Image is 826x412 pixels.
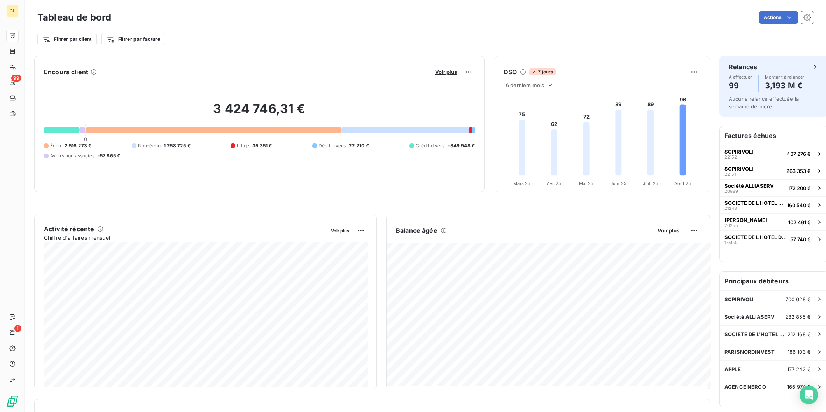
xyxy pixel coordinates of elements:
h6: Relances [729,62,757,72]
span: 99 [11,75,21,82]
span: APPLE [724,366,741,372]
span: AGENCE NERCO [724,384,766,390]
tspan: Mai 25 [579,181,593,186]
span: 166 974 € [787,384,811,390]
div: Open Intercom Messenger [800,386,818,404]
h4: 99 [729,79,752,92]
span: Échu [50,142,61,149]
span: 22 210 € [349,142,369,149]
button: Voir plus [329,227,352,234]
h2: 3 424 746,31 € [44,101,475,124]
span: Aucune relance effectuée la semaine dernière. [729,96,799,110]
span: Voir plus [331,228,349,234]
span: SCPIRIVOLI [724,166,753,172]
span: SOCIETE DE L'HOTEL DU LAC [724,331,787,337]
span: Avoirs non associés [50,152,94,159]
span: À effectuer [729,75,752,79]
button: Voir plus [655,227,682,234]
span: 6 derniers mois [506,82,544,88]
span: 21243 [724,206,737,211]
span: 0 [84,136,87,142]
span: 212 168 € [787,331,811,337]
span: 22151 [724,172,736,176]
h6: Encours client [44,67,88,77]
span: 177 242 € [787,366,811,372]
span: Société ALLIASERV [724,314,775,320]
span: 172 200 € [788,185,811,191]
button: Filtrer par client [37,33,97,45]
span: 35 351 € [252,142,272,149]
tspan: Août 25 [674,181,691,186]
span: 700 628 € [786,296,811,302]
span: 20255 [724,223,738,228]
button: Filtrer par facture [101,33,165,45]
span: SCPIRIVOLI [724,148,753,155]
h3: Tableau de bord [37,10,111,24]
h6: Balance âgée [396,226,437,235]
span: -349 948 € [448,142,475,149]
span: Montant à relancer [765,75,805,79]
span: -57 865 € [98,152,120,159]
span: 17594 [724,240,737,245]
span: [PERSON_NAME] [724,217,767,223]
h4: 3,193 M € [765,79,805,92]
h6: DSO [504,67,517,77]
span: Chiffre d'affaires mensuel [44,234,325,242]
span: Voir plus [658,227,679,234]
span: 263 353 € [786,168,811,174]
span: SOCIETE DE L'HOTEL DU LAC [724,234,787,240]
span: Débit divers [318,142,346,149]
span: 22152 [724,155,737,159]
span: SCPIRIVOLI [724,296,754,302]
span: 1 [14,325,21,332]
tspan: Mars 25 [513,181,530,186]
span: Société ALLIASERV [724,183,774,189]
tspan: Avr. 25 [547,181,561,186]
span: PARISNORDINVEST [724,349,775,355]
span: 57 740 € [790,236,811,243]
div: CL [6,5,19,17]
a: 99 [6,76,18,89]
span: 160 540 € [787,202,811,208]
span: SOCIETE DE L'HOTEL DU LAC [724,200,784,206]
span: Litige [237,142,249,149]
span: 20989 [724,189,738,194]
span: 2 516 273 € [65,142,92,149]
img: Logo LeanPay [6,395,19,407]
span: 186 103 € [787,349,811,355]
span: 1 258 725 € [164,142,191,149]
button: Actions [759,11,798,24]
span: 102 461 € [788,219,811,225]
button: Voir plus [433,68,459,75]
tspan: Juil. 25 [643,181,658,186]
span: Non-échu [138,142,161,149]
span: 7 jours [529,68,555,75]
span: 282 855 € [785,314,811,320]
tspan: Juin 25 [611,181,626,186]
span: 437 276 € [787,151,811,157]
span: Voir plus [435,69,457,75]
h6: Activité récente [44,224,94,234]
span: Crédit divers [416,142,445,149]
